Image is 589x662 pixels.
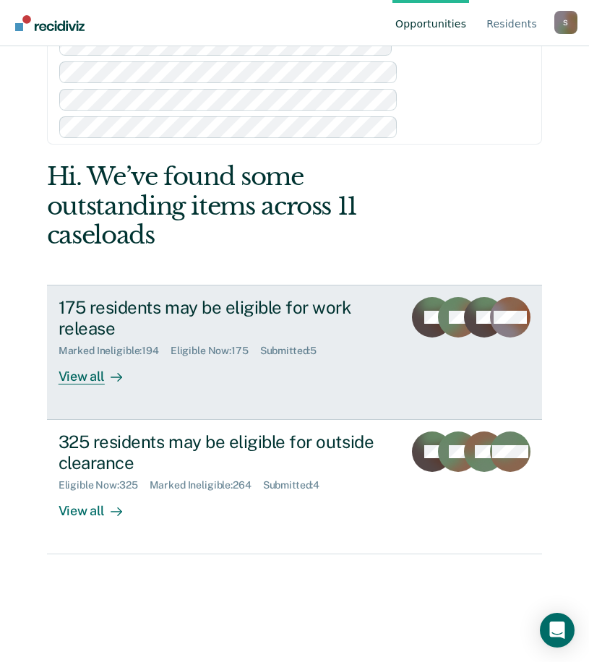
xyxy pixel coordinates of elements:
[59,357,139,385] div: View all
[263,479,332,491] div: Submitted : 4
[59,479,150,491] div: Eligible Now : 325
[150,479,263,491] div: Marked Ineligible : 264
[540,613,575,648] div: Open Intercom Messenger
[171,345,260,357] div: Eligible Now : 175
[47,162,443,250] div: Hi. We’ve found some outstanding items across 11 caseloads
[59,431,392,473] div: 325 residents may be eligible for outside clearance
[260,345,329,357] div: Submitted : 5
[59,491,139,520] div: View all
[47,285,543,420] a: 175 residents may be eligible for work releaseMarked Ineligible:194Eligible Now:175Submitted:5Vie...
[47,420,543,554] a: 325 residents may be eligible for outside clearanceEligible Now:325Marked Ineligible:264Submitted...
[554,11,577,34] button: Profile dropdown button
[59,297,392,339] div: 175 residents may be eligible for work release
[15,15,85,31] img: Recidiviz
[554,11,577,34] div: S
[59,345,171,357] div: Marked Ineligible : 194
